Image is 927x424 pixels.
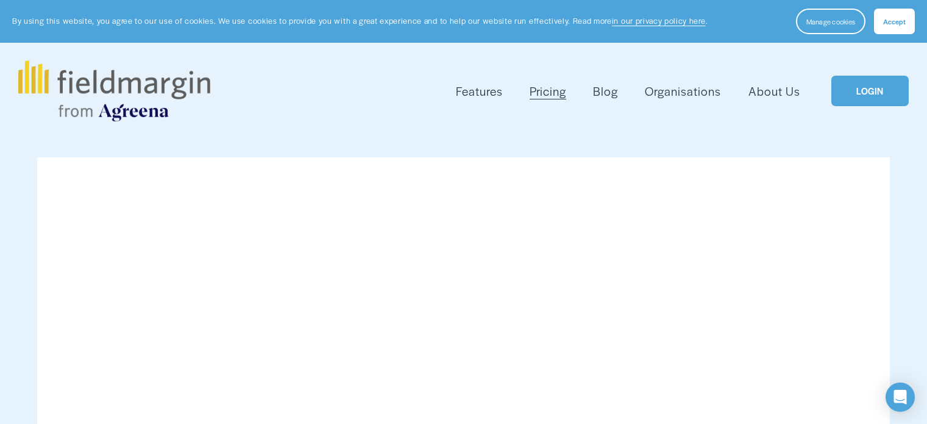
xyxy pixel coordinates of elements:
a: Organisations [645,81,721,101]
button: Accept [874,9,915,34]
a: Blog [593,81,618,101]
button: Manage cookies [796,9,865,34]
span: Accept [883,16,906,26]
span: Features [456,82,503,100]
p: By using this website, you agree to our use of cookies. We use cookies to provide you with a grea... [12,15,708,27]
div: Open Intercom Messenger [886,383,915,412]
span: Manage cookies [806,16,855,26]
a: About Us [748,81,800,101]
img: fieldmargin.com [18,60,210,121]
a: Pricing [530,81,566,101]
a: in our privacy policy here [612,15,706,26]
a: LOGIN [831,76,908,107]
a: folder dropdown [456,81,503,101]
